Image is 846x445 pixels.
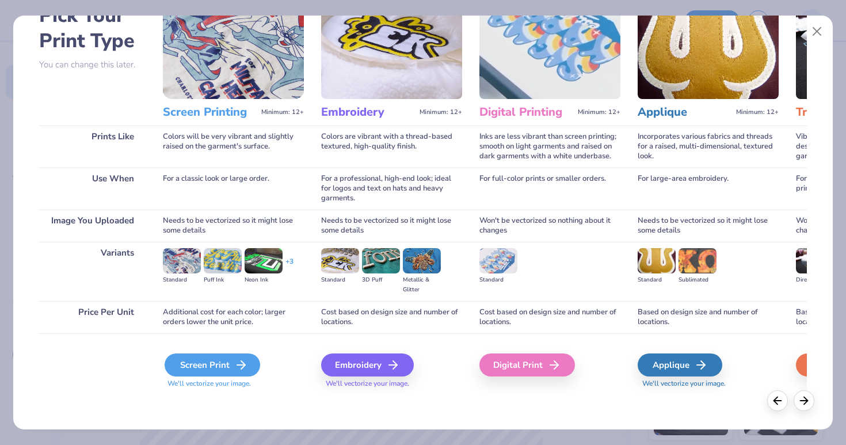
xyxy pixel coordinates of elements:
[578,108,620,116] span: Minimum: 12+
[796,275,834,285] div: Direct-to-film
[163,379,304,389] span: We'll vectorize your image.
[163,248,201,273] img: Standard
[806,21,828,43] button: Close
[736,108,779,116] span: Minimum: 12+
[321,125,462,168] div: Colors are vibrant with a thread-based textured, high-quality finish.
[479,105,573,120] h3: Digital Printing
[285,257,294,276] div: + 3
[321,275,359,285] div: Standard
[638,125,779,168] div: Incorporates various fabrics and threads for a raised, multi-dimensional, textured look.
[39,60,146,70] p: You can change this later.
[679,248,717,273] img: Sublimated
[165,353,260,376] div: Screen Print
[638,301,779,333] div: Based on design size and number of locations.
[321,353,414,376] div: Embroidery
[245,275,283,285] div: Neon Ink
[39,242,146,301] div: Variants
[321,248,359,273] img: Standard
[204,275,242,285] div: Puff Ink
[39,168,146,210] div: Use When
[39,125,146,168] div: Prints Like
[321,379,462,389] span: We'll vectorize your image.
[479,301,620,333] div: Cost based on design size and number of locations.
[638,353,722,376] div: Applique
[479,168,620,210] div: For full-color prints or smaller orders.
[321,301,462,333] div: Cost based on design size and number of locations.
[479,353,575,376] div: Digital Print
[321,105,415,120] h3: Embroidery
[638,248,676,273] img: Standard
[479,210,620,242] div: Won't be vectorized so nothing about it changes
[479,275,517,285] div: Standard
[403,248,441,273] img: Metallic & Glitter
[638,379,779,389] span: We'll vectorize your image.
[420,108,462,116] span: Minimum: 12+
[638,275,676,285] div: Standard
[638,105,731,120] h3: Applique
[479,125,620,168] div: Inks are less vibrant than screen printing; smooth on light garments and raised on dark garments ...
[39,210,146,242] div: Image You Uploaded
[796,248,834,273] img: Direct-to-film
[163,168,304,210] div: For a classic look or large order.
[321,168,462,210] div: For a professional, high-end look; ideal for logos and text on hats and heavy garments.
[163,301,304,333] div: Additional cost for each color; larger orders lower the unit price.
[679,275,717,285] div: Sublimated
[39,3,146,54] h2: Pick Your Print Type
[403,275,441,295] div: Metallic & Glitter
[39,301,146,333] div: Price Per Unit
[204,248,242,273] img: Puff Ink
[163,125,304,168] div: Colors will be very vibrant and slightly raised on the garment's surface.
[245,248,283,273] img: Neon Ink
[163,275,201,285] div: Standard
[163,210,304,242] div: Needs to be vectorized so it might lose some details
[638,210,779,242] div: Needs to be vectorized so it might lose some details
[362,248,400,273] img: 3D Puff
[321,210,462,242] div: Needs to be vectorized so it might lose some details
[261,108,304,116] span: Minimum: 12+
[163,105,257,120] h3: Screen Printing
[362,275,400,285] div: 3D Puff
[479,248,517,273] img: Standard
[638,168,779,210] div: For large-area embroidery.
